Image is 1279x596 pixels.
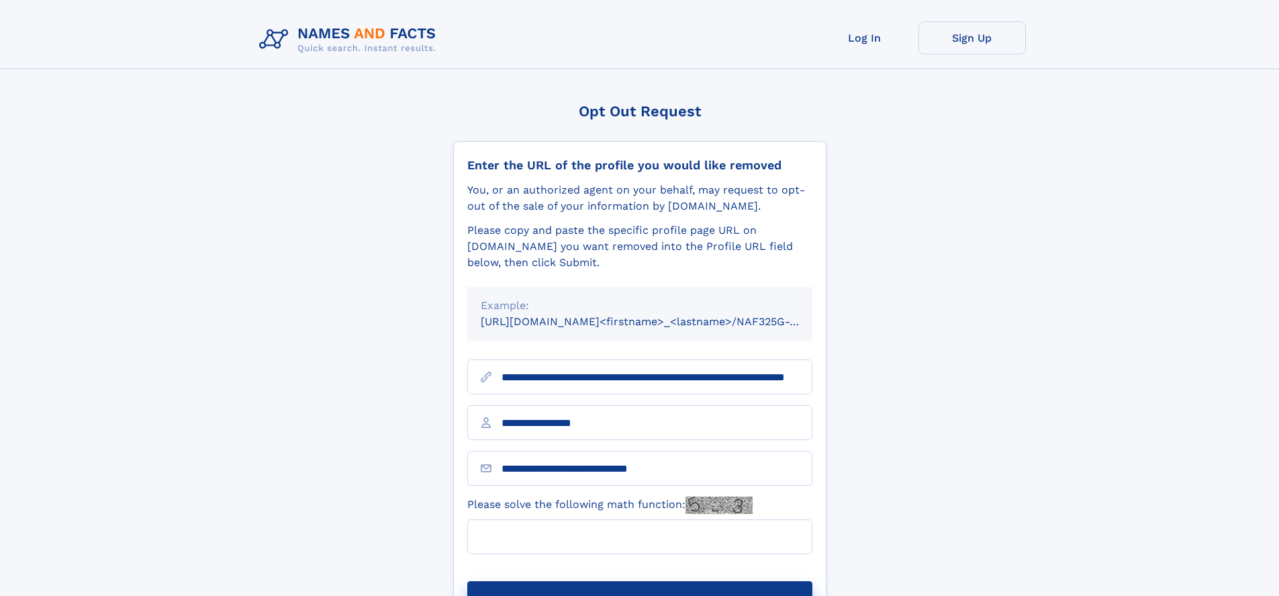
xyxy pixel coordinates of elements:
label: Please solve the following math function: [467,497,753,514]
img: Logo Names and Facts [254,22,447,58]
a: Log In [811,22,918,54]
small: [URL][DOMAIN_NAME]<firstname>_<lastname>/NAF325G-xxxxxxxx [481,315,838,328]
div: Example: [481,298,799,314]
a: Sign Up [918,22,1026,54]
div: Please copy and paste the specific profile page URL on [DOMAIN_NAME] you want removed into the Pr... [467,222,812,271]
div: Opt Out Request [453,103,826,120]
div: Enter the URL of the profile you would like removed [467,158,812,173]
div: You, or an authorized agent on your behalf, may request to opt-out of the sale of your informatio... [467,182,812,214]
